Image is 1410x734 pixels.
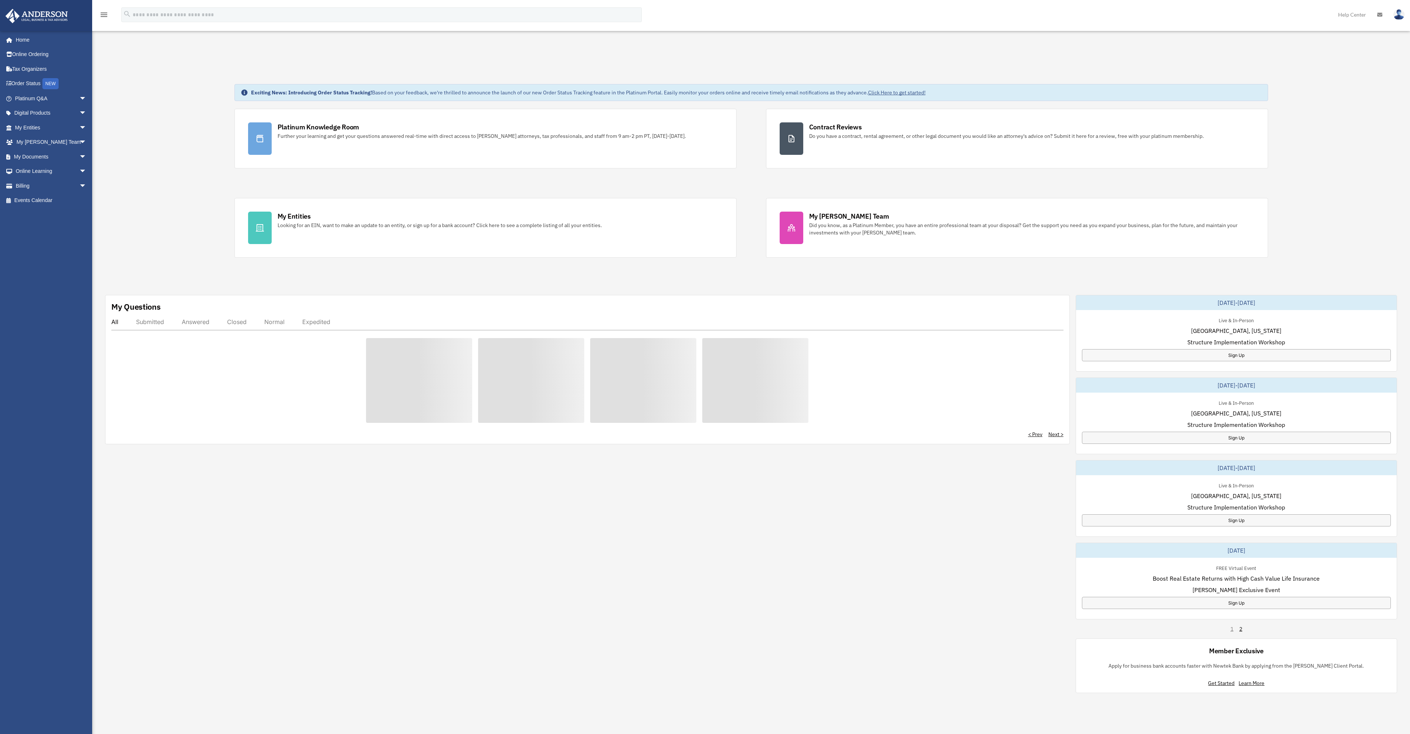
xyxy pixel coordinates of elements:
[809,122,862,132] div: Contract Reviews
[111,301,161,312] div: My Questions
[100,13,108,19] a: menu
[79,164,94,179] span: arrow_drop_down
[1393,9,1404,20] img: User Pic
[1028,431,1042,438] a: < Prev
[79,178,94,194] span: arrow_drop_down
[79,106,94,121] span: arrow_drop_down
[234,109,737,168] a: Platinum Knowledge Room Further your learning and get your questions answered real-time with dire...
[5,178,98,193] a: Billingarrow_drop_down
[1239,625,1242,633] a: 2
[42,78,59,89] div: NEW
[79,91,94,106] span: arrow_drop_down
[1076,543,1397,558] div: [DATE]
[1048,431,1063,438] a: Next >
[278,222,602,229] div: Looking for an EIN, want to make an update to an entity, or sign up for a bank account? Click her...
[1082,349,1391,361] a: Sign Up
[5,47,98,62] a: Online Ordering
[1187,338,1285,347] span: Structure Implementation Workshop
[868,89,926,96] a: Click Here to get started!
[1208,680,1237,686] a: Get Started
[5,91,98,106] a: Platinum Q&Aarrow_drop_down
[111,318,118,326] div: All
[1213,316,1260,324] div: Live & In-Person
[5,106,98,121] a: Digital Productsarrow_drop_down
[79,149,94,164] span: arrow_drop_down
[1153,574,1320,583] span: Boost Real Estate Returns with High Cash Value Life Insurance
[1191,409,1281,418] span: [GEOGRAPHIC_DATA], [US_STATE]
[1076,295,1397,310] div: [DATE]-[DATE]
[766,198,1268,258] a: My [PERSON_NAME] Team Did you know, as a Platinum Member, you have an entire professional team at...
[1239,680,1264,686] a: Learn More
[766,109,1268,168] a: Contract Reviews Do you have a contract, rental agreement, or other legal document you would like...
[234,198,737,258] a: My Entities Looking for an EIN, want to make an update to an entity, or sign up for a bank accoun...
[1082,597,1391,609] a: Sign Up
[5,164,98,179] a: Online Learningarrow_drop_down
[5,32,94,47] a: Home
[5,120,98,135] a: My Entitiesarrow_drop_down
[1108,661,1364,671] p: Apply for business bank accounts faster with Newtek Bank by applying from the [PERSON_NAME] Clien...
[1082,432,1391,444] a: Sign Up
[809,212,889,221] div: My [PERSON_NAME] Team
[1193,585,1280,594] span: [PERSON_NAME] Exclusive Event
[302,318,330,326] div: Expedited
[5,62,98,76] a: Tax Organizers
[182,318,209,326] div: Answered
[5,193,98,208] a: Events Calendar
[278,132,686,140] div: Further your learning and get your questions answered real-time with direct access to [PERSON_NAM...
[1187,503,1285,512] span: Structure Implementation Workshop
[79,120,94,135] span: arrow_drop_down
[809,222,1254,236] div: Did you know, as a Platinum Member, you have an entire professional team at your disposal? Get th...
[251,89,926,96] div: Based on your feedback, we're thrilled to announce the launch of our new Order Status Tracking fe...
[227,318,247,326] div: Closed
[136,318,164,326] div: Submitted
[123,10,131,18] i: search
[5,76,98,91] a: Order StatusNEW
[251,89,372,96] strong: Exciting News: Introducing Order Status Tracking!
[1187,420,1285,429] span: Structure Implementation Workshop
[1210,564,1262,571] div: FREE Virtual Event
[278,212,311,221] div: My Entities
[1213,481,1260,489] div: Live & In-Person
[5,135,98,150] a: My [PERSON_NAME] Teamarrow_drop_down
[5,149,98,164] a: My Documentsarrow_drop_down
[809,132,1204,140] div: Do you have a contract, rental agreement, or other legal document you would like an attorney's ad...
[100,10,108,19] i: menu
[1209,646,1264,655] div: Member Exclusive
[278,122,359,132] div: Platinum Knowledge Room
[1213,399,1260,406] div: Live & In-Person
[1076,378,1397,393] div: [DATE]-[DATE]
[79,135,94,150] span: arrow_drop_down
[264,318,285,326] div: Normal
[1191,326,1281,335] span: [GEOGRAPHIC_DATA], [US_STATE]
[1082,514,1391,526] a: Sign Up
[1076,460,1397,475] div: [DATE]-[DATE]
[3,9,70,23] img: Anderson Advisors Platinum Portal
[1191,491,1281,500] span: [GEOGRAPHIC_DATA], [US_STATE]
